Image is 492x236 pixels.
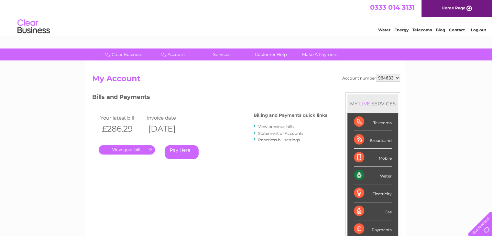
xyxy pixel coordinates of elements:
[92,74,400,86] h2: My Account
[244,48,298,60] a: Customer Help
[195,48,248,60] a: Services
[412,27,432,32] a: Telecoms
[17,17,50,37] img: logo.png
[347,94,398,113] div: MY SERVICES
[99,145,155,155] a: .
[93,4,399,31] div: Clear Business is a trading name of Verastar Limited (registered in [GEOGRAPHIC_DATA] No. 3667643...
[436,27,445,32] a: Blog
[354,131,392,149] div: Broadband
[258,131,303,136] a: Statement of Accounts
[394,27,409,32] a: Energy
[354,149,392,166] div: Mobile
[293,48,347,60] a: Make A Payment
[449,27,465,32] a: Contact
[342,74,400,82] div: Account number
[354,184,392,202] div: Electricity
[165,145,199,159] a: Pay Here
[378,27,390,32] a: Water
[99,113,145,122] td: Your latest bill
[97,48,150,60] a: My Clear Business
[254,113,327,118] h4: Billing and Payments quick links
[370,3,415,11] a: 0333 014 3131
[145,122,191,135] th: [DATE]
[354,113,392,131] div: Telecoms
[145,113,191,122] td: Invoice date
[92,92,327,104] h3: Bills and Payments
[146,48,199,60] a: My Account
[354,202,392,220] div: Gas
[258,137,300,142] a: Paperless bill settings
[471,27,486,32] a: Log out
[358,101,371,107] div: LIVE
[99,122,145,135] th: £286.29
[258,124,294,129] a: View previous bills
[354,166,392,184] div: Water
